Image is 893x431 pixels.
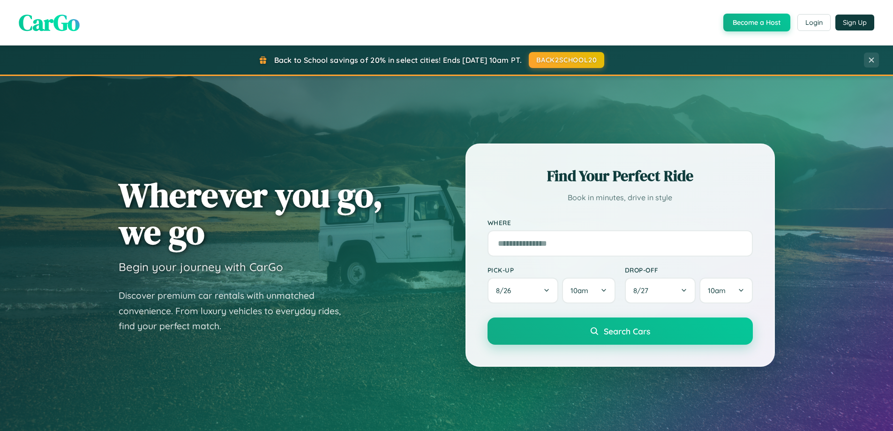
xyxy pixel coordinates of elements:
h2: Find Your Perfect Ride [488,166,753,186]
span: CarGo [19,7,80,38]
span: 8 / 26 [496,286,516,295]
button: 10am [562,278,615,303]
h3: Begin your journey with CarGo [119,260,283,274]
button: Login [797,14,831,31]
label: Pick-up [488,266,615,274]
button: 10am [699,278,752,303]
span: Back to School savings of 20% in select cities! Ends [DATE] 10am PT. [274,55,522,65]
button: 8/27 [625,278,696,303]
button: Sign Up [835,15,874,30]
button: 8/26 [488,278,559,303]
button: Become a Host [723,14,790,31]
span: 8 / 27 [633,286,653,295]
button: Search Cars [488,318,753,345]
h1: Wherever you go, we go [119,176,383,250]
span: Search Cars [604,326,650,336]
p: Discover premium car rentals with unmatched convenience. From luxury vehicles to everyday rides, ... [119,288,353,334]
span: 10am [708,286,726,295]
p: Book in minutes, drive in style [488,191,753,204]
span: 10am [570,286,588,295]
button: BACK2SCHOOL20 [529,52,604,68]
label: Drop-off [625,266,753,274]
label: Where [488,219,753,227]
